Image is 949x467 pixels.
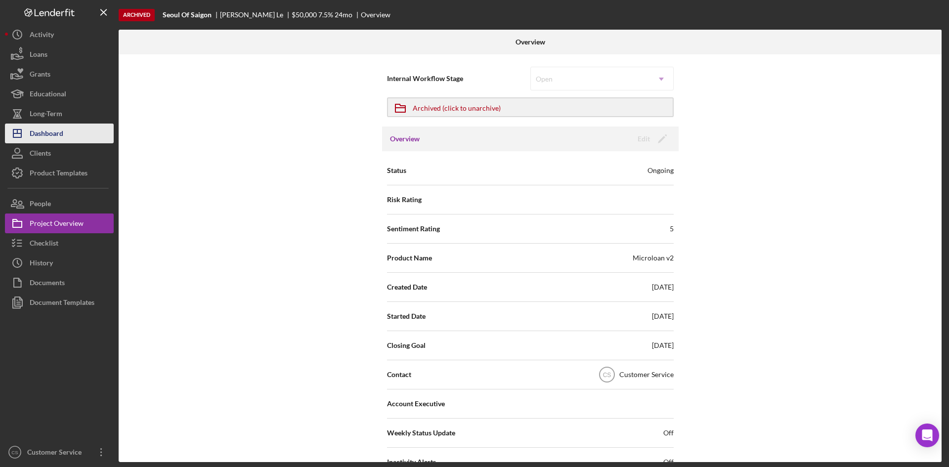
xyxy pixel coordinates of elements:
[670,224,674,234] div: 5
[652,282,674,292] div: [DATE]
[5,293,114,312] button: Document Templates
[516,38,545,46] b: Overview
[30,124,63,146] div: Dashboard
[5,84,114,104] button: Educational
[387,224,440,234] span: Sentiment Rating
[11,450,18,455] text: CS
[663,428,674,438] span: Off
[5,64,114,84] button: Grants
[387,195,422,205] span: Risk Rating
[603,372,611,379] text: CS
[387,282,427,292] span: Created Date
[30,163,87,185] div: Product Templates
[663,457,674,467] span: Off
[652,340,674,350] div: [DATE]
[5,273,114,293] button: Documents
[5,124,114,143] button: Dashboard
[5,442,114,462] button: CSCustomer Service
[390,134,420,144] h3: Overview
[30,84,66,106] div: Educational
[413,98,501,116] div: Archived (click to unarchive)
[387,97,674,117] button: Archived (click to unarchive)
[30,64,50,86] div: Grants
[5,253,114,273] button: History
[30,253,53,275] div: History
[638,131,650,146] div: Edit
[30,213,84,236] div: Project Overview
[647,166,674,175] div: Ongoing
[292,11,317,19] div: $50,000
[387,311,426,321] span: Started Date
[30,143,51,166] div: Clients
[652,311,674,321] div: [DATE]
[5,213,114,233] button: Project Overview
[30,273,65,295] div: Documents
[5,44,114,64] button: Loans
[5,233,114,253] button: Checklist
[30,233,58,255] div: Checklist
[30,25,54,47] div: Activity
[30,194,51,216] div: People
[5,143,114,163] button: Clients
[5,194,114,213] button: People
[915,424,939,447] div: Open Intercom Messenger
[633,253,674,263] div: Microloan v2
[361,11,390,19] div: Overview
[220,11,292,19] div: [PERSON_NAME] Le
[387,166,406,175] span: Status
[5,25,114,44] button: Activity
[5,104,114,124] button: Long-Term
[30,293,94,315] div: Document Templates
[163,11,212,19] b: Seoul Of Saigon
[387,74,530,84] span: Internal Workflow Stage
[335,11,352,19] div: 24 mo
[387,428,455,438] span: Weekly Status Update
[387,253,432,263] span: Product Name
[387,457,436,467] span: Inactivity Alerts
[619,370,674,380] div: Customer Service
[318,11,333,19] div: 7.5 %
[387,370,411,380] span: Contact
[30,44,47,67] div: Loans
[387,399,445,409] span: Account Executive
[30,104,62,126] div: Long-Term
[5,163,114,183] button: Product Templates
[387,340,426,350] span: Closing Goal
[632,131,671,146] button: Edit
[25,442,89,465] div: Customer Service
[119,9,155,21] div: Archived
